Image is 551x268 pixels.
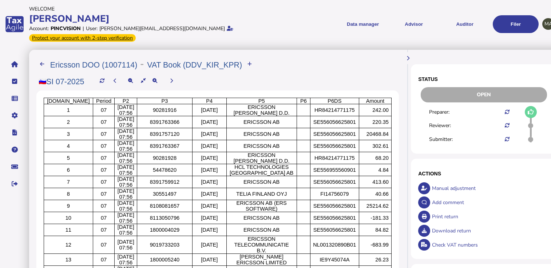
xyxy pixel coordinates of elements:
[118,152,134,164] span: [DATE] 07:56
[418,196,430,208] button: Make a comment in the activity log.
[229,143,294,149] p: ERICSSON AB
[229,254,294,265] p: [PERSON_NAME] ERICSSON LIMITED
[118,98,134,104] p: P2
[229,236,294,253] p: ERICSSON TELECOMMUNICATIE B.V.
[402,52,414,64] button: Hide
[195,215,223,221] p: [DATE]
[229,119,294,125] p: ERICSSON AB
[47,203,90,209] p: 9
[7,125,22,140] button: Developer hub links
[7,57,22,72] button: Home
[36,58,48,70] button: Filing calendar - month view
[140,227,190,233] p: 1800004029
[118,254,134,265] span: [DATE] 07:56
[313,191,356,197] p: FI14756079
[418,87,550,102] div: Return status - Actions are restricted to nominated users
[140,98,190,104] p: P3
[195,203,223,209] p: [DATE]
[429,136,467,143] div: Submitter:
[229,98,294,104] p: P5
[286,15,539,33] menu: navigate products
[165,75,177,87] button: Next period
[140,107,190,113] p: 90281916
[418,225,430,237] button: Download return
[83,25,84,32] div: |
[118,239,134,251] span: [DATE] 07:56
[140,191,190,197] p: 30551497
[195,191,223,197] p: [DATE]
[430,210,550,224] div: Print return
[313,143,356,149] p: SE556056625801
[362,191,389,197] p: 40.66
[118,104,134,116] span: [DATE] 07:56
[96,191,112,197] p: 07
[29,5,282,12] div: Welcome
[195,227,223,233] p: [DATE]
[362,227,389,233] p: 84.82
[29,34,136,42] div: From Oct 1, 2025, 2-step verification will be required to login. Set it up now...
[430,224,550,238] div: Download return
[99,25,225,32] div: [PERSON_NAME][EMAIL_ADDRESS][DOMAIN_NAME]
[195,179,223,185] p: [DATE]
[96,155,112,161] p: 07
[229,191,294,197] p: TELIA FINLAND OYJ
[493,15,539,33] button: Filer
[7,91,22,106] button: Data manager
[140,179,190,185] p: 8391759912
[96,98,112,104] p: Period
[429,122,467,129] div: Reviewer:
[340,15,386,33] button: Shows a dropdown of Data manager options
[362,179,389,185] p: 413.60
[313,98,356,104] p: P6DS
[96,119,112,125] p: 07
[47,215,90,221] p: 10
[313,257,356,263] p: IE9Y45074A
[504,137,510,142] button: Sync Submitter with company setup
[51,25,81,32] div: Pincvision
[313,242,356,248] p: NL001320890B01
[362,215,389,221] p: -181.33
[504,109,510,114] button: Sync Preparer with company setup
[391,15,437,33] button: Shows a dropdown of VAT Advisor options
[421,87,547,102] div: Open
[442,15,488,33] button: Auditor
[96,131,112,137] p: 07
[147,61,242,69] h2: VAT Book (DDV_KIR_KPR)
[430,181,550,195] div: Manual adjustment
[96,242,112,248] p: 07
[118,140,134,152] span: [DATE] 07:56
[362,167,389,173] p: 4.84
[29,12,282,25] div: [PERSON_NAME]
[300,98,308,104] p: P6
[47,155,90,161] p: 5
[7,142,22,157] button: Help pages
[244,58,256,70] button: Upload transactions
[118,212,134,224] span: [DATE] 07:56
[96,179,112,185] p: 07
[313,215,356,221] p: SE556056625801
[118,164,134,176] span: [DATE] 07:56
[140,257,190,263] p: 1800005240
[86,25,98,32] div: User:
[229,227,294,233] p: ERICSSON AB
[140,242,190,248] p: 9019733203
[137,58,147,70] div: -
[362,257,389,263] p: 26.23
[229,164,294,176] p: HCL TECHNOLOGIES [GEOGRAPHIC_DATA] AB
[118,224,134,236] span: [DATE] 07:56
[313,119,356,125] p: SE556056625801
[47,143,90,149] p: 4
[313,107,356,113] p: HR84214771175
[96,107,112,113] p: 07
[313,203,356,209] p: SE556056625801
[39,78,84,86] h2: SI 07-2025
[313,179,356,185] p: SE556056625801
[418,182,430,194] button: Make an adjustment to this return.
[195,155,223,161] p: [DATE]
[47,191,90,197] p: 8
[96,227,112,233] p: 07
[430,238,550,252] div: Check VAT numbers
[362,203,389,209] p: 25214.62
[140,119,190,125] p: 8391763366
